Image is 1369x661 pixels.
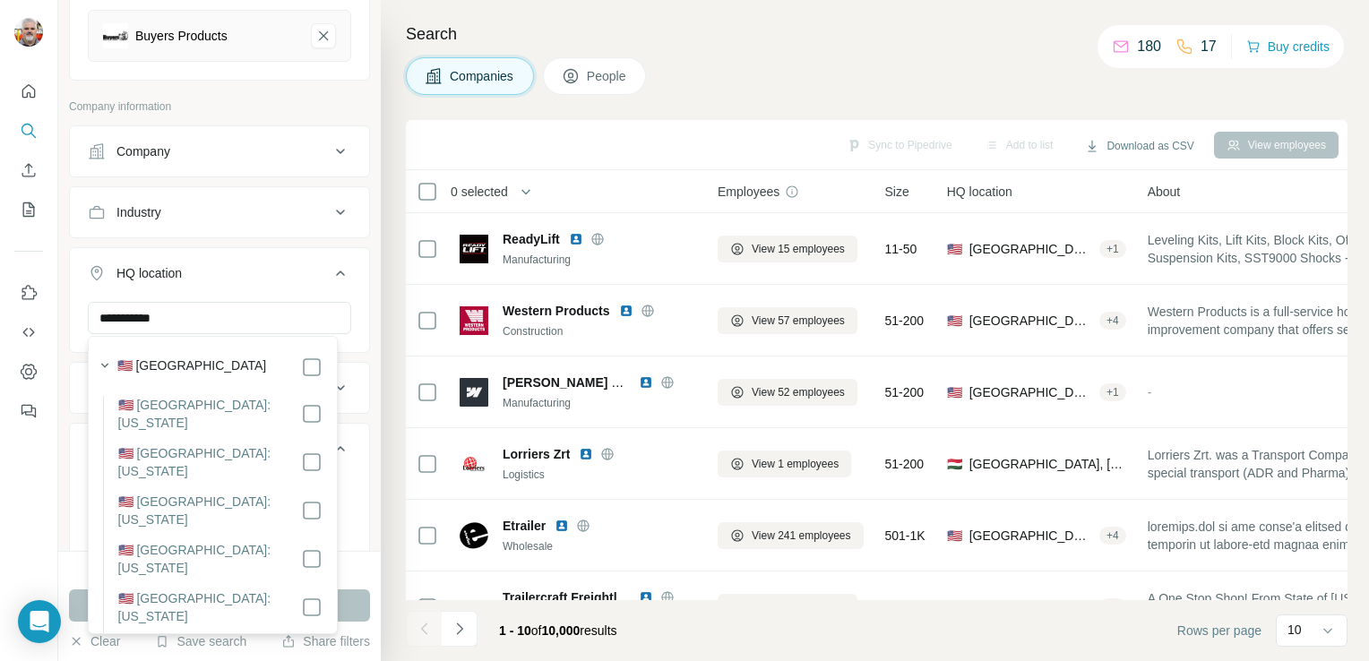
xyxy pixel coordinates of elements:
span: Employees [718,183,779,201]
button: Company [70,130,369,173]
span: View 57 employees [752,313,845,329]
span: [GEOGRAPHIC_DATA], [US_STATE] [969,312,1092,330]
button: Employees (size) [70,427,369,477]
button: Buy credits [1246,34,1330,59]
span: 51-200 [885,598,925,616]
span: View 52 employees [752,384,845,400]
button: Use Surfe API [14,316,43,348]
div: Construction [503,323,696,339]
button: Buyers Products-remove-button [311,23,336,48]
span: View 15 employees [752,241,845,257]
div: Manufacturing [503,252,696,268]
img: LinkedIn logo [639,590,653,605]
p: Company information [69,99,370,115]
button: My lists [14,193,43,226]
button: View 15 employees [718,594,857,621]
img: Avatar [14,18,43,47]
button: Industry [70,191,369,234]
span: 🇺🇸 [947,240,962,258]
label: 🇺🇸 [GEOGRAPHIC_DATA]: [US_STATE] [118,589,301,625]
div: Buyers Products [135,27,228,45]
button: Annual revenue ($) [70,366,369,409]
button: Enrich CSV [14,154,43,186]
button: Quick start [14,75,43,107]
span: [PERSON_NAME] Manufacturing AND Sales [503,375,764,390]
span: results [499,623,617,638]
span: [GEOGRAPHIC_DATA], [GEOGRAPHIC_DATA] [969,383,1092,401]
button: View 57 employees [718,307,857,334]
span: Western Products [503,302,610,320]
img: LinkedIn logo [579,447,593,461]
span: HQ location [947,183,1012,201]
img: LinkedIn logo [569,232,583,246]
div: + 4 [1099,528,1126,544]
img: LinkedIn logo [639,375,653,390]
span: Rows per page [1177,622,1261,640]
button: Dashboard [14,356,43,388]
div: Logistics [503,467,696,483]
img: Buyers Products-logo [103,23,128,48]
p: 10 [1287,621,1302,639]
button: Navigate to next page [442,611,478,647]
button: View 241 employees [718,522,864,549]
span: View 241 employees [752,528,851,544]
span: [GEOGRAPHIC_DATA], [US_STATE] [969,598,1092,616]
span: View 1 employees [752,456,839,472]
span: 51-200 [885,312,925,330]
label: 🇺🇸 [GEOGRAPHIC_DATA]: [US_STATE] [118,444,301,480]
button: View 15 employees [718,236,857,262]
button: Search [14,115,43,147]
div: Industry [116,203,161,221]
label: 🇺🇸 [GEOGRAPHIC_DATA] [117,356,267,378]
label: 🇺🇸 [GEOGRAPHIC_DATA]: [US_STATE] [118,396,301,432]
div: + 1 [1099,384,1126,400]
button: Download as CSV [1072,133,1206,159]
span: 1 - 10 [499,623,531,638]
span: About [1148,183,1181,201]
span: 51-200 [885,383,925,401]
button: HQ location [70,252,369,302]
span: of [531,623,542,638]
span: 501-1K [885,527,926,545]
button: Save search [155,632,246,650]
span: [GEOGRAPHIC_DATA], [GEOGRAPHIC_DATA] [969,527,1092,545]
button: View 52 employees [718,379,857,406]
button: View 1 employees [718,451,851,477]
span: Companies [450,67,515,85]
span: Etrailer [503,517,546,535]
img: Logo of Lorriers Zrt [460,450,488,478]
span: View 15 employees [752,599,845,615]
span: [GEOGRAPHIC_DATA], [PERSON_NAME] [969,240,1092,258]
span: 10,000 [542,623,581,638]
span: 0 selected [451,183,508,201]
h4: Search [406,21,1347,47]
div: Wholesale [503,538,696,554]
button: Feedback [14,395,43,427]
img: Logo of Trailercraft Freightliner of Alaska [460,593,488,622]
img: Logo of Western Products [460,306,488,335]
span: 🇺🇸 [947,598,962,616]
button: Clear [69,632,120,650]
img: Logo of Morris Manufacturing AND Sales [460,378,488,407]
img: LinkedIn logo [619,304,633,318]
p: 17 [1201,36,1217,57]
div: + 6 [1099,599,1126,615]
span: 🇺🇸 [947,383,962,401]
span: 🇺🇸 [947,312,962,330]
span: ReadyLift [503,230,560,248]
div: + 4 [1099,313,1126,329]
button: Use Surfe on LinkedIn [14,277,43,309]
span: Lorriers Zrt [503,445,570,463]
span: 🇭🇺 [947,455,962,473]
label: 🇺🇸 [GEOGRAPHIC_DATA]: [US_STATE] [118,541,301,577]
span: Trailercraft Freightliner of [US_STATE] [503,590,731,605]
span: Size [885,183,909,201]
div: Company [116,142,170,160]
img: Logo of Etrailer [460,521,488,550]
label: 🇺🇸 [GEOGRAPHIC_DATA]: [US_STATE] [118,493,301,528]
div: + 1 [1099,241,1126,257]
span: People [587,67,628,85]
span: [GEOGRAPHIC_DATA], [GEOGRAPHIC_DATA] [969,455,1126,473]
div: HQ location [116,264,182,282]
p: 180 [1137,36,1161,57]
